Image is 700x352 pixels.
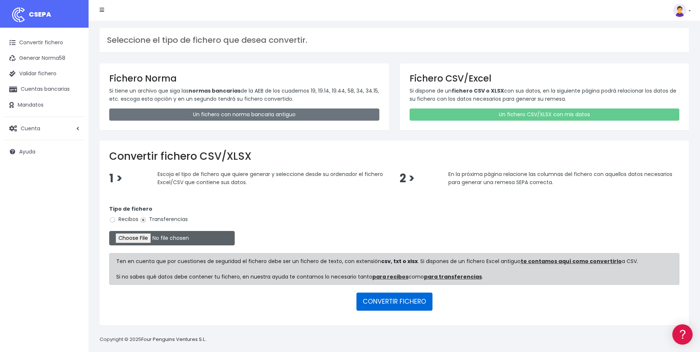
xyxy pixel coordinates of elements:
a: Problemas habituales [7,105,140,116]
strong: csv, txt o xlsx [381,258,418,265]
button: Contáctanos [7,197,140,210]
a: Cuenta [4,121,85,136]
h2: Convertir fichero CSV/XLSX [109,150,679,163]
strong: fichero CSV o XLSX [452,87,504,94]
a: Validar fichero [4,66,85,82]
a: Un fichero CSV/XLSX con mis datos [410,108,680,121]
a: te contamos aquí como convertirlo [521,258,622,265]
span: CSEPA [29,10,51,19]
strong: normas bancarias [189,87,241,94]
h3: Seleccione el tipo de fichero que desea convertir. [107,35,682,45]
div: Convertir ficheros [7,82,140,89]
h3: Fichero CSV/Excel [410,73,680,84]
span: Ayuda [19,148,35,155]
a: para recibos [372,273,408,280]
strong: Tipo de fichero [109,205,152,213]
label: Transferencias [140,215,188,223]
div: Programadores [7,177,140,184]
span: 1 > [109,170,123,186]
a: POWERED BY ENCHANT [101,213,142,220]
a: Un fichero con norma bancaria antiguo [109,108,379,121]
img: logo [9,6,28,24]
div: Información general [7,51,140,58]
div: Ten en cuenta que por cuestiones de seguridad el fichero debe ser un fichero de texto, con extens... [109,253,679,285]
a: Cuentas bancarias [4,82,85,97]
p: Si dispone de un con sus datos, en la siguiente página podrá relacionar los datos de su fichero c... [410,87,680,103]
a: Ayuda [4,144,85,159]
button: CONVERTIR FICHERO [356,293,432,310]
p: Copyright © 2025 . [100,336,207,344]
a: Formatos [7,93,140,105]
a: Generar Norma58 [4,51,85,66]
div: Facturación [7,146,140,153]
h3: Fichero Norma [109,73,379,84]
p: Si tiene un archivo que siga las de la AEB de los cuadernos 19, 19.14, 19.44, 58, 34, 34.15, etc.... [109,87,379,103]
span: Cuenta [21,124,40,132]
a: Videotutoriales [7,116,140,128]
span: En la próxima página relacione las columnas del fichero con aquellos datos necesarios para genera... [448,170,672,186]
a: Perfiles de empresas [7,128,140,139]
a: Mandatos [4,97,85,113]
a: Four Penguins Ventures S.L. [141,336,206,343]
a: Convertir fichero [4,35,85,51]
a: Información general [7,63,140,74]
span: Escoja el tipo de fichero que quiere generar y seleccione desde su ordenador el fichero Excel/CSV... [158,170,383,186]
a: para transferencias [424,273,482,280]
label: Recibos [109,215,138,223]
img: profile [673,4,686,17]
span: 2 > [400,170,415,186]
a: API [7,189,140,200]
a: General [7,158,140,170]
